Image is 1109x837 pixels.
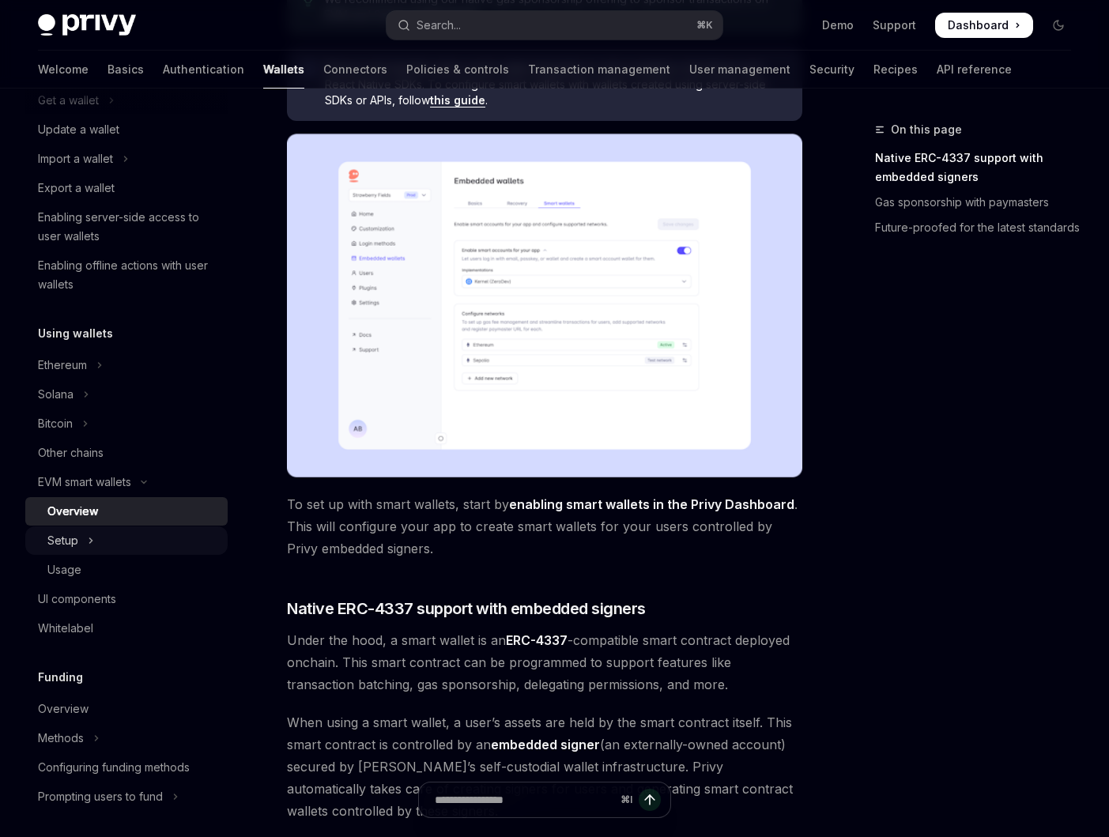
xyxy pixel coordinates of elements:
[937,51,1012,89] a: API reference
[25,203,228,251] a: Enabling server-side access to user wallets
[875,145,1084,190] a: Native ERC-4337 support with embedded signers
[38,179,115,198] div: Export a wallet
[25,556,228,584] a: Usage
[509,496,794,513] a: enabling smart wallets in the Privy Dashboard
[491,737,600,752] strong: embedded signer
[287,598,646,620] span: Native ERC-4337 support with embedded signers
[25,409,228,438] button: Toggle Bitcoin section
[25,614,228,643] a: Whitelabel
[323,51,387,89] a: Connectors
[38,149,113,168] div: Import a wallet
[287,134,802,477] img: Sample enable smart wallets
[935,13,1033,38] a: Dashboard
[287,493,802,560] span: To set up with smart wallets, start by . This will configure your app to create smart wallets for...
[38,208,218,246] div: Enabling server-side access to user wallets
[528,51,670,89] a: Transaction management
[38,14,136,36] img: dark logo
[406,51,509,89] a: Policies & controls
[38,256,218,294] div: Enabling offline actions with user wallets
[506,632,568,649] a: ERC-4337
[25,753,228,782] a: Configuring funding methods
[25,351,228,379] button: Toggle Ethereum section
[417,16,461,35] div: Search...
[38,443,104,462] div: Other chains
[387,11,722,40] button: Open search
[38,51,89,89] a: Welcome
[47,502,98,521] div: Overview
[163,51,244,89] a: Authentication
[25,439,228,467] a: Other chains
[696,19,713,32] span: ⌘ K
[430,93,485,107] a: this guide
[38,668,83,687] h5: Funding
[25,145,228,173] button: Toggle Import a wallet section
[809,51,854,89] a: Security
[38,699,89,718] div: Overview
[38,120,119,139] div: Update a wallet
[47,560,81,579] div: Usage
[891,120,962,139] span: On this page
[25,115,228,144] a: Update a wallet
[25,724,228,752] button: Toggle Methods section
[38,729,84,748] div: Methods
[689,51,790,89] a: User management
[822,17,854,33] a: Demo
[38,324,113,343] h5: Using wallets
[287,629,802,696] span: Under the hood, a smart wallet is an -compatible smart contract deployed onchain. This smart cont...
[47,531,78,550] div: Setup
[25,585,228,613] a: UI components
[873,17,916,33] a: Support
[435,782,614,817] input: Ask a question...
[873,51,918,89] a: Recipes
[25,497,228,526] a: Overview
[38,385,74,404] div: Solana
[25,526,228,555] button: Toggle Setup section
[25,380,228,409] button: Toggle Solana section
[263,51,304,89] a: Wallets
[948,17,1009,33] span: Dashboard
[108,51,144,89] a: Basics
[38,619,93,638] div: Whitelabel
[25,251,228,299] a: Enabling offline actions with user wallets
[1046,13,1071,38] button: Toggle dark mode
[38,473,131,492] div: EVM smart wallets
[287,711,802,822] span: When using a smart wallet, a user’s assets are held by the smart contract itself. This smart cont...
[38,758,190,777] div: Configuring funding methods
[25,468,228,496] button: Toggle EVM smart wallets section
[25,174,228,202] a: Export a wallet
[38,787,163,806] div: Prompting users to fund
[38,414,73,433] div: Bitcoin
[875,190,1084,215] a: Gas sponsorship with paymasters
[38,590,116,609] div: UI components
[639,789,661,811] button: Send message
[875,215,1084,240] a: Future-proofed for the latest standards
[25,782,228,811] button: Toggle Prompting users to fund section
[25,695,228,723] a: Overview
[38,356,87,375] div: Ethereum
